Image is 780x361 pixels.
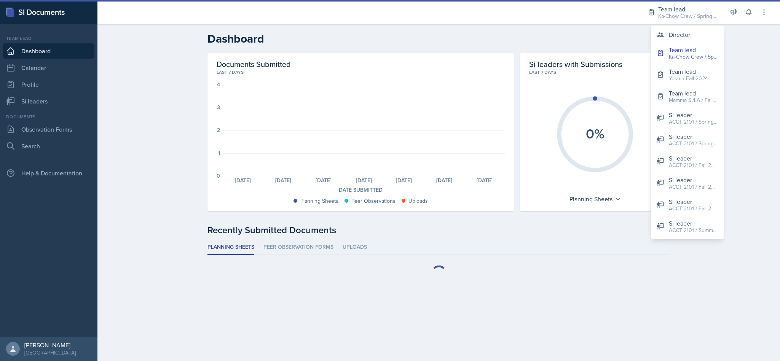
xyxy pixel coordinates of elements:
[217,69,505,76] div: Last 7 days
[24,349,76,356] div: [GEOGRAPHIC_DATA]
[669,30,690,39] div: Director
[3,35,94,42] div: Team lead
[223,178,263,183] div: [DATE]
[566,193,625,205] div: Planning Sheets
[217,59,505,69] h2: Documents Submitted
[669,132,718,141] div: Si leader
[207,223,670,237] div: Recently Submitted Documents
[3,165,94,181] div: Help & Documentation
[651,151,724,172] button: Si leader ACCT 2101 / Fall 2024
[3,138,94,154] a: Search
[344,178,384,183] div: [DATE]
[586,124,605,143] text: 0%
[651,107,724,129] button: Si leader ACCT 2101 / Spring 2024
[24,341,76,349] div: [PERSON_NAME]
[424,178,464,183] div: [DATE]
[3,122,94,137] a: Observation Forms
[343,240,367,255] li: Uploads
[669,67,708,76] div: Team lead
[651,129,724,151] button: Si leader ACCT 2101 / Spring 2025
[384,178,424,183] div: [DATE]
[263,240,333,255] li: Peer Observation Forms
[217,82,220,87] div: 4
[669,140,718,148] div: ACCT 2101 / Spring 2025
[669,183,718,191] div: ACCT 2101 / Fall 2023
[529,69,661,76] div: Last 7 days
[263,178,303,183] div: [DATE]
[669,205,718,213] div: ACCT 2101 / Fall 2025
[651,216,724,237] button: Si leader ACCT 2101 / Summer 2024
[669,118,718,126] div: ACCT 2101 / Spring 2024
[3,43,94,59] a: Dashboard
[464,178,505,183] div: [DATE]
[3,77,94,92] a: Profile
[651,27,724,42] button: Director
[207,32,670,46] h2: Dashboard
[408,197,428,205] div: Uploads
[669,110,718,119] div: Si leader
[651,42,724,64] button: Team lead Ka-Chow Crew / Spring 2025
[351,197,396,205] div: Peer Observations
[669,226,718,234] div: ACCT 2101 / Summer 2024
[218,150,220,156] div: 1
[669,89,718,98] div: Team lead
[3,60,94,75] a: Calendar
[217,173,220,178] div: 0
[300,197,338,205] div: Planning Sheets
[669,75,708,83] div: Yoshi / Fall 2024
[669,154,718,163] div: Si leader
[669,161,718,169] div: ACCT 2101 / Fall 2024
[529,59,622,69] h2: Si leaders with Submissions
[669,175,718,184] div: Si leader
[217,127,220,133] div: 2
[3,94,94,109] a: Si leaders
[217,105,220,110] div: 3
[207,240,254,255] li: Planning Sheets
[651,86,724,107] button: Team lead Mamma SI/LA / Fall 2025
[651,194,724,216] button: Si leader ACCT 2101 / Fall 2025
[658,5,719,14] div: Team lead
[303,178,344,183] div: [DATE]
[669,219,718,228] div: Si leader
[669,197,718,206] div: Si leader
[651,64,724,86] button: Team lead Yoshi / Fall 2024
[3,113,94,120] div: Documents
[217,186,505,194] div: Date Submitted
[669,53,718,61] div: Ka-Chow Crew / Spring 2025
[658,12,719,20] div: Ka-Chow Crew / Spring 2025
[669,96,718,104] div: Mamma SI/LA / Fall 2025
[669,45,718,54] div: Team lead
[651,172,724,194] button: Si leader ACCT 2101 / Fall 2023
